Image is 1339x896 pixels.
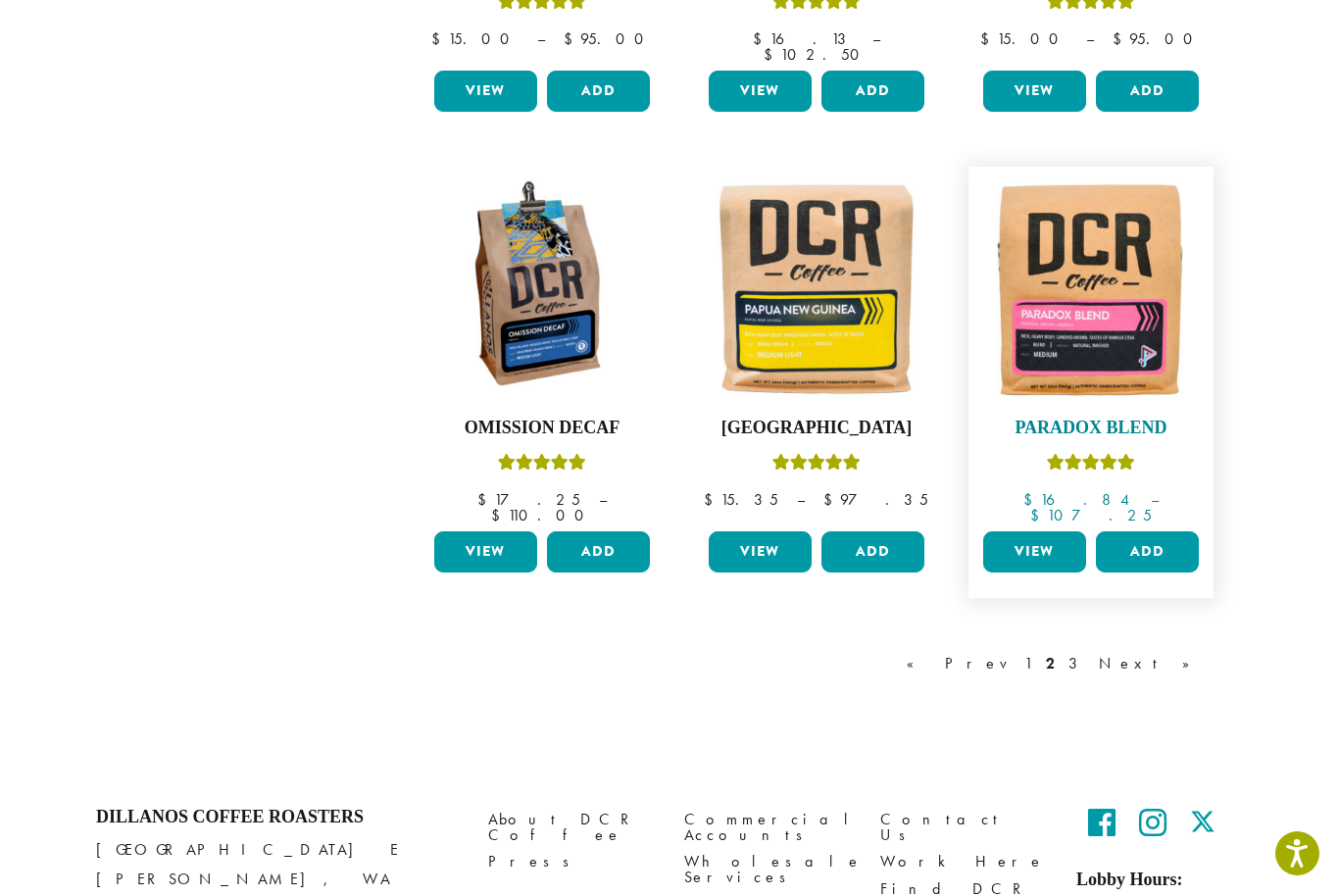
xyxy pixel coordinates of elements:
span: – [1151,490,1159,511]
button: Add [1096,532,1199,573]
span: $ [1030,506,1047,526]
button: Add [821,72,924,113]
div: Rated 5.00 out of 5 [1047,452,1135,481]
bdi: 95.00 [564,29,653,50]
h4: [GEOGRAPHIC_DATA] [704,419,929,440]
bdi: 110.00 [491,506,593,526]
a: 1 [1020,653,1036,676]
bdi: 97.35 [823,490,928,511]
span: $ [477,490,494,511]
img: Paradox_Blend-300x300.jpg [978,177,1204,403]
h4: Omission Decaf [429,419,655,440]
a: Contact Us [880,808,1047,850]
h4: Paradox Blend [978,419,1204,440]
span: $ [764,45,780,66]
span: $ [1113,29,1129,50]
span: – [599,490,607,511]
img: Papua-New-Guinea-12oz-300x300.jpg [704,177,929,403]
a: View [434,532,537,573]
a: View [434,72,537,113]
a: Wholesale Services [684,850,851,892]
span: $ [704,490,720,511]
a: Press [488,850,655,876]
bdi: 16.84 [1023,490,1132,511]
bdi: 17.25 [477,490,580,511]
span: $ [753,29,769,50]
a: « Prev [903,653,1015,676]
span: $ [564,29,580,50]
bdi: 15.35 [704,490,778,511]
span: $ [980,29,997,50]
a: Next » [1095,653,1208,676]
a: 3 [1065,653,1089,676]
a: [GEOGRAPHIC_DATA]Rated 5.00 out of 5 [704,177,929,524]
bdi: 16.13 [753,29,854,50]
bdi: 102.50 [764,45,868,66]
span: $ [431,29,448,50]
a: About DCR Coffee [488,808,655,850]
button: Add [1096,72,1199,113]
a: 2 [1042,653,1059,676]
img: DCRCoffee_DL_Bag_Omission_2019-300x300.jpg [429,177,655,403]
a: View [709,72,812,113]
bdi: 15.00 [431,29,519,50]
span: – [537,29,545,50]
div: Rated 5.00 out of 5 [772,452,861,481]
h4: Dillanos Coffee Roasters [96,808,459,829]
span: $ [823,490,840,511]
a: View [983,532,1086,573]
span: – [872,29,880,50]
span: – [797,490,805,511]
bdi: 107.25 [1030,506,1152,526]
button: Add [547,532,650,573]
a: Omission DecafRated 4.33 out of 5 [429,177,655,524]
bdi: 15.00 [980,29,1067,50]
button: Add [547,72,650,113]
a: View [983,72,1086,113]
a: View [709,532,812,573]
a: Commercial Accounts [684,808,851,850]
h5: Lobby Hours: [1076,871,1243,892]
a: Paradox BlendRated 5.00 out of 5 [978,177,1204,524]
span: $ [1023,490,1040,511]
a: Work Here [880,850,1047,876]
span: – [1086,29,1094,50]
bdi: 95.00 [1113,29,1202,50]
span: $ [491,506,508,526]
button: Add [821,532,924,573]
div: Rated 4.33 out of 5 [498,452,586,481]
